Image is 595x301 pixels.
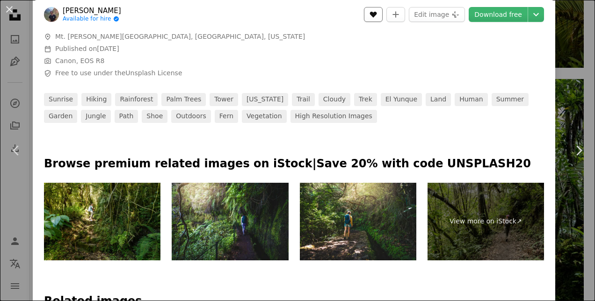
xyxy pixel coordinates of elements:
[55,45,119,52] span: Published on
[381,93,422,106] a: el yunque
[469,7,528,22] a: Download free
[210,93,238,106] a: tower
[63,15,121,23] a: Available for hire
[55,57,104,66] button: Canon, EOS R8
[44,157,544,172] p: Browse premium related images on iStock | Save 20% with code UNSPLASH20
[292,93,315,106] a: trail
[63,6,121,15] a: [PERSON_NAME]
[428,183,544,260] a: View more on iStock↗
[215,110,238,123] a: fern
[319,93,350,106] a: cloudy
[242,110,287,123] a: vegetation
[44,7,59,22] img: Go to Mick Kirchman's profile
[455,93,488,106] a: human
[55,69,182,78] span: Free to use under the
[115,93,158,106] a: rainforest
[171,110,210,123] a: outdoors
[125,69,182,77] a: Unsplash License
[97,45,119,52] time: May 12, 2025 at 9:48:00 AM AST
[290,110,377,123] a: High resolution images
[44,110,77,123] a: garden
[300,183,416,260] img: Tourist woman walking along jungle hiking trail next to canal through Madeiran rainforest. Levada...
[562,106,595,195] a: Next
[44,93,78,106] a: sunrise
[364,7,383,22] button: Like
[354,93,377,106] a: trek
[55,32,305,42] span: Mt. [PERSON_NAME][GEOGRAPHIC_DATA], [GEOGRAPHIC_DATA], [US_STATE]
[426,93,451,106] a: land
[386,7,405,22] button: Add to Collection
[161,93,206,106] a: palm trees
[242,93,288,106] a: [US_STATE]
[81,93,111,106] a: hiking
[81,110,110,123] a: jungle
[492,93,529,106] a: summer
[172,183,288,260] img: Tourist with backpack walks on a jungle path covered with vegetation along a water channel. Levad...
[409,7,465,22] button: Edit image
[528,7,544,22] button: Choose download size
[115,110,138,123] a: path
[44,183,160,260] img: Ranomafana Rain Forest
[142,110,167,123] a: shoe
